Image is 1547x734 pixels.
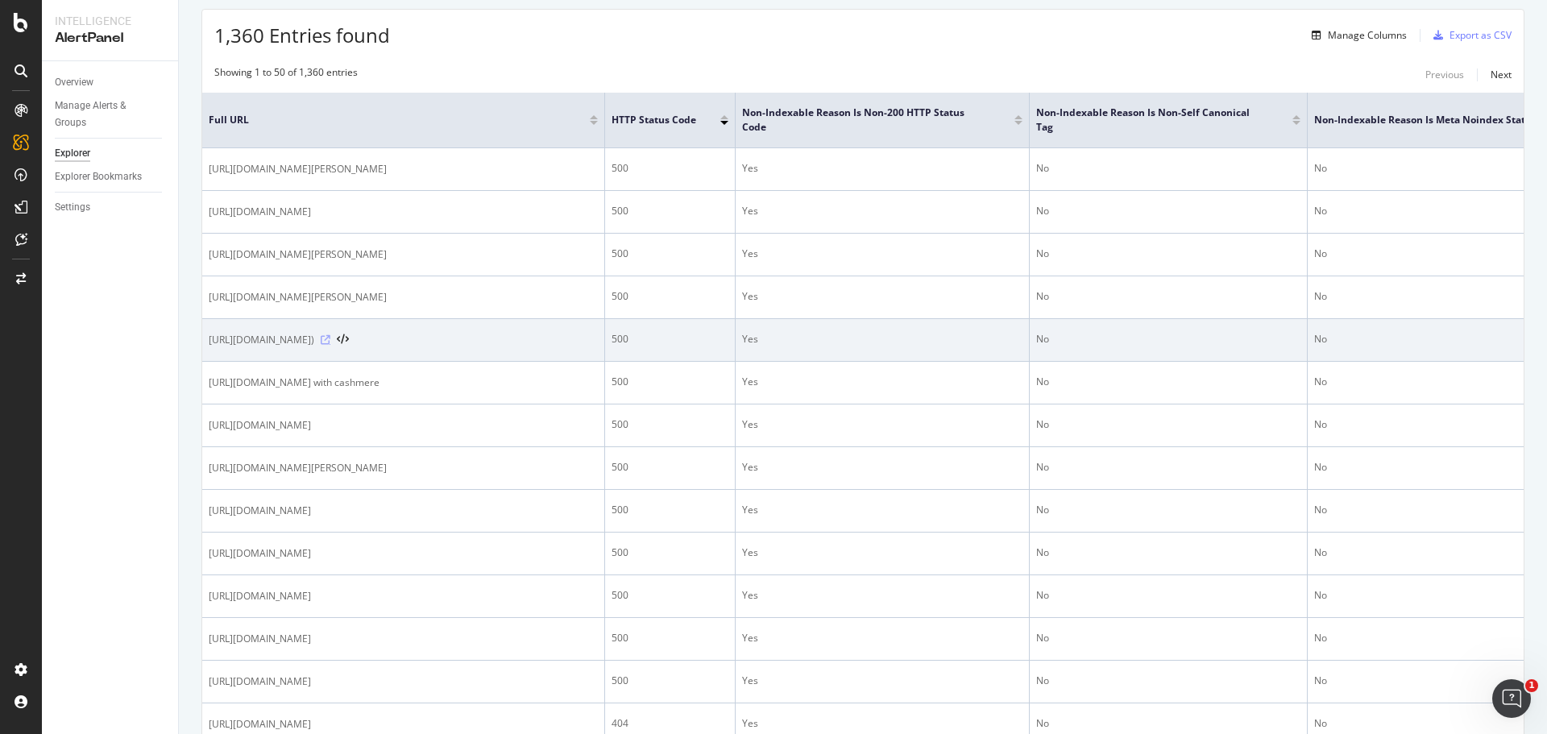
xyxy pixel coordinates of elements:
[55,168,167,185] a: Explorer Bookmarks
[209,417,311,433] span: [URL][DOMAIN_NAME]
[742,460,1022,475] div: Yes
[1036,631,1300,645] div: No
[209,204,311,220] span: [URL][DOMAIN_NAME]
[1450,28,1512,42] div: Export as CSV
[742,716,1022,731] div: Yes
[612,588,728,603] div: 500
[1314,113,1537,127] span: Non-Indexable Reason is Meta noindex Status
[612,674,728,688] div: 500
[612,545,728,560] div: 500
[55,74,167,91] a: Overview
[209,588,311,604] span: [URL][DOMAIN_NAME]
[1427,23,1512,48] button: Export as CSV
[1036,588,1300,603] div: No
[612,460,728,475] div: 500
[1036,674,1300,688] div: No
[55,29,165,48] div: AlertPanel
[209,503,311,519] span: [URL][DOMAIN_NAME]
[55,199,167,216] a: Settings
[209,375,379,391] span: [URL][DOMAIN_NAME] with cashmere
[337,334,349,346] button: View HTML Source
[742,545,1022,560] div: Yes
[1425,68,1464,81] div: Previous
[214,22,390,48] span: 1,360 Entries found
[1036,503,1300,517] div: No
[742,247,1022,261] div: Yes
[1036,161,1300,176] div: No
[612,289,728,304] div: 500
[742,289,1022,304] div: Yes
[612,417,728,432] div: 500
[1036,375,1300,389] div: No
[55,168,142,185] div: Explorer Bookmarks
[612,503,728,517] div: 500
[612,161,728,176] div: 500
[209,716,311,732] span: [URL][DOMAIN_NAME]
[742,332,1022,346] div: Yes
[55,97,151,131] div: Manage Alerts & Groups
[612,631,728,645] div: 500
[209,113,566,127] span: Full URL
[1491,68,1512,81] div: Next
[612,247,728,261] div: 500
[1036,460,1300,475] div: No
[1328,28,1407,42] div: Manage Columns
[1525,679,1538,692] span: 1
[742,631,1022,645] div: Yes
[1305,26,1407,45] button: Manage Columns
[1036,106,1268,135] span: Non-Indexable Reason is Non-Self Canonical Tag
[1036,716,1300,731] div: No
[214,65,358,85] div: Showing 1 to 50 of 1,360 entries
[55,145,167,162] a: Explorer
[209,674,311,690] span: [URL][DOMAIN_NAME]
[612,375,728,389] div: 500
[742,106,990,135] span: Non-Indexable Reason is Non-200 HTTP Status Code
[1036,545,1300,560] div: No
[209,332,314,348] span: [URL][DOMAIN_NAME])
[742,503,1022,517] div: Yes
[1425,65,1464,85] button: Previous
[742,588,1022,603] div: Yes
[1036,204,1300,218] div: No
[1036,417,1300,432] div: No
[742,375,1022,389] div: Yes
[55,13,165,29] div: Intelligence
[1491,65,1512,85] button: Next
[55,145,90,162] div: Explorer
[1492,679,1531,718] iframe: Intercom live chat
[612,113,696,127] span: HTTP Status Code
[55,74,93,91] div: Overview
[209,161,387,177] span: [URL][DOMAIN_NAME][PERSON_NAME]
[209,247,387,263] span: [URL][DOMAIN_NAME][PERSON_NAME]
[612,332,728,346] div: 500
[612,716,728,731] div: 404
[321,335,330,345] a: Visit Online Page
[612,204,728,218] div: 500
[742,674,1022,688] div: Yes
[742,204,1022,218] div: Yes
[209,631,311,647] span: [URL][DOMAIN_NAME]
[55,97,167,131] a: Manage Alerts & Groups
[1036,332,1300,346] div: No
[1036,247,1300,261] div: No
[742,417,1022,432] div: Yes
[209,289,387,305] span: [URL][DOMAIN_NAME][PERSON_NAME]
[1036,289,1300,304] div: No
[55,199,90,216] div: Settings
[209,545,311,562] span: [URL][DOMAIN_NAME]
[742,161,1022,176] div: Yes
[209,460,387,476] span: [URL][DOMAIN_NAME][PERSON_NAME]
